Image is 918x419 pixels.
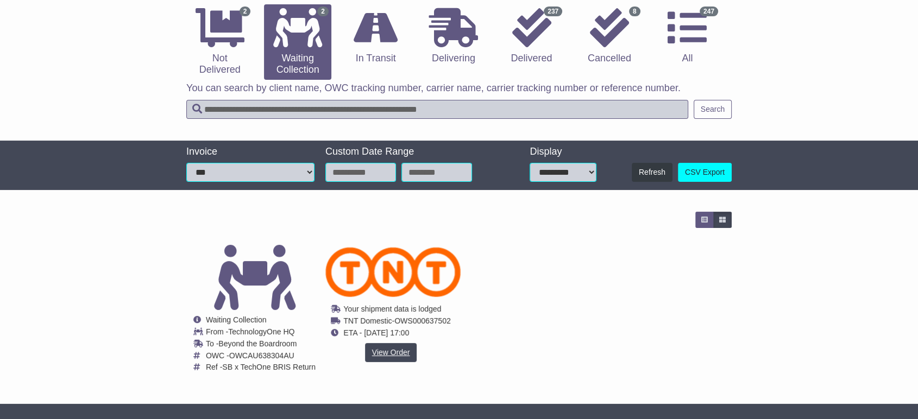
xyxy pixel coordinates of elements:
td: To - [206,339,316,351]
span: SB x TechOne BRIS Return [222,363,316,371]
span: 2 [240,7,251,16]
span: 2 [317,7,329,16]
img: TNT_Domestic.png [325,247,461,297]
td: From - [206,327,316,339]
td: OWC - [206,351,316,363]
span: 237 [544,7,562,16]
span: 8 [629,7,640,16]
div: Invoice [186,146,315,158]
a: 247 All [654,4,721,68]
td: - [343,316,450,328]
p: You can search by client name, OWC tracking number, carrier name, carrier tracking number or refe... [186,82,732,94]
button: Search [694,100,732,119]
span: 247 [700,7,718,16]
span: Waiting Collection [206,315,267,324]
span: Your shipment data is lodged [343,304,441,313]
a: 2 Not Delivered [186,4,253,80]
span: OWCAU638304AU [229,351,294,360]
a: Delivering [420,4,487,68]
span: OWS000637502 [394,316,451,325]
a: CSV Export [678,163,732,182]
span: ETA - [DATE] 17:00 [343,328,409,337]
div: Display [530,146,596,158]
a: In Transit [342,4,409,68]
a: 2 Waiting Collection [264,4,331,80]
span: TechnologyOne HQ [228,327,294,336]
a: 237 Delivered [498,4,565,68]
a: 8 Cancelled [576,4,643,68]
span: TNT Domestic [343,316,392,325]
a: View Order [365,343,417,362]
div: Custom Date Range [325,146,500,158]
span: Beyond the Boardroom [218,339,297,348]
td: Ref - [206,363,316,372]
button: Refresh [632,163,672,182]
